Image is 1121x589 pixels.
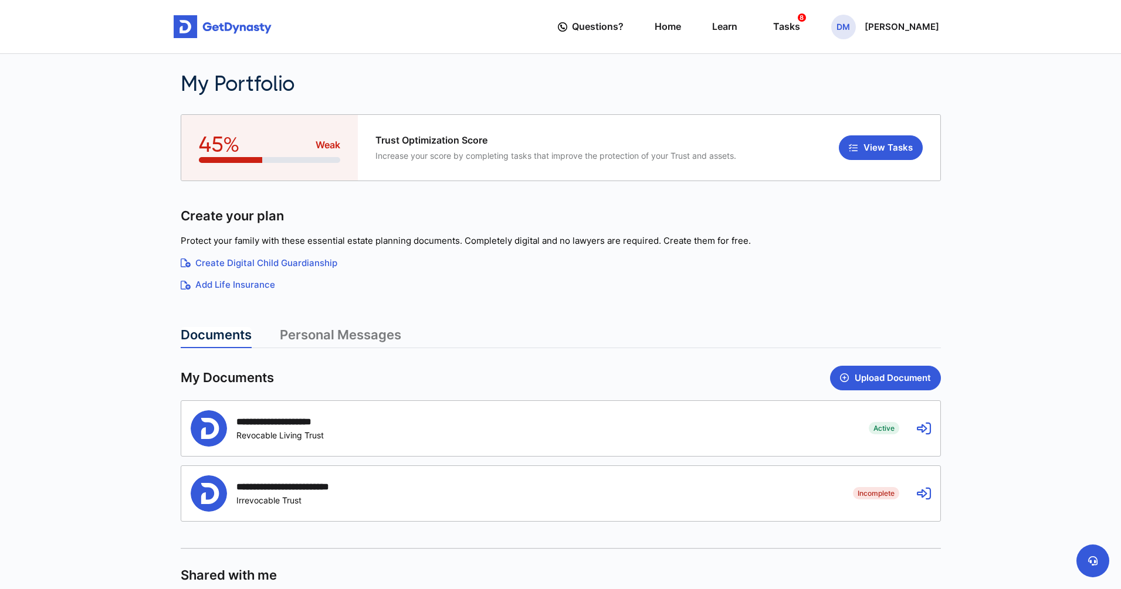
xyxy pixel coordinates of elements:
img: Person [191,410,227,447]
span: Shared with me [181,567,277,584]
a: Add Life Insurance [181,278,941,292]
span: DM [831,15,856,39]
a: Create Digital Child Guardianship [181,257,941,270]
button: View Tasks [839,135,923,160]
div: Revocable Living Trust [236,430,324,440]
span: Weak [316,138,340,152]
a: Tasks8 [768,10,800,43]
span: Create your plan [181,207,284,224]
div: Irrevocable Trust [236,495,329,505]
span: Increase your score by completing tasks that improve the protection of your Trust and assets. [375,151,736,161]
button: Upload Document [830,366,941,390]
span: Active [869,422,899,434]
a: Personal Messages [280,327,401,348]
h2: My Portfolio [181,72,744,97]
span: Incomplete [853,487,899,499]
p: Protect your family with these essential estate planning documents. Completely digital and no law... [181,234,941,248]
a: Learn [712,10,737,43]
img: Person [191,475,227,512]
a: Questions? [558,10,624,43]
button: DM[PERSON_NAME] [831,15,939,39]
span: Trust Optimization Score [375,135,736,146]
p: [PERSON_NAME] [865,22,939,32]
a: Documents [181,327,252,348]
div: Tasks [773,16,800,38]
a: Home [655,10,681,43]
span: 45% [199,132,239,157]
img: Get started for free with Dynasty Trust Company [174,15,272,39]
span: My Documents [181,369,274,386]
span: Questions? [572,16,624,38]
span: 8 [798,13,806,22]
